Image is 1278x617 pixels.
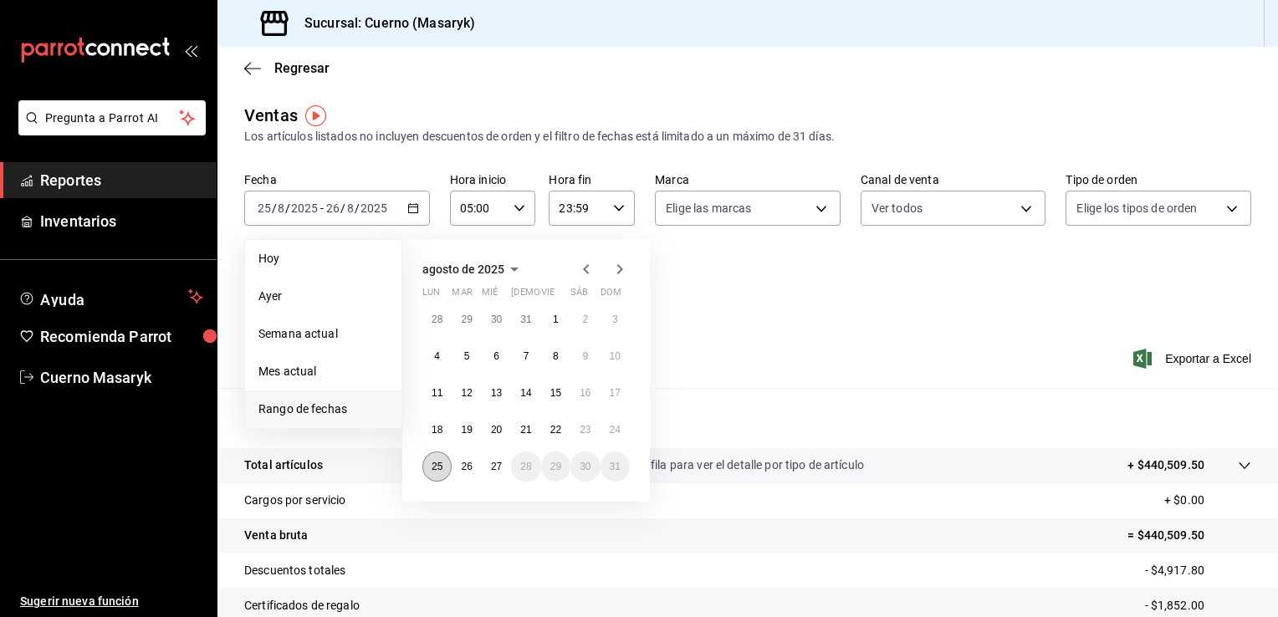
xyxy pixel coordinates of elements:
[452,287,472,304] abbr: martes
[550,424,561,436] abbr: 22 de agosto de 2025
[258,325,388,343] span: Semana actual
[541,415,570,445] button: 22 de agosto de 2025
[482,304,511,334] button: 30 de julio de 2025
[610,387,621,399] abbr: 17 de agosto de 2025
[610,350,621,362] abbr: 10 de agosto de 2025
[285,201,290,215] span: /
[12,121,206,139] a: Pregunta a Parrot AI
[586,456,864,474] p: Da clic en la fila para ver el detalle por tipo de artículo
[601,415,630,445] button: 24 de agosto de 2025
[1076,200,1197,217] span: Elige los tipos de orden
[491,424,502,436] abbr: 20 de agosto de 2025
[452,304,481,334] button: 29 de julio de 2025
[244,174,430,186] label: Fecha
[493,350,499,362] abbr: 6 de agosto de 2025
[272,201,277,215] span: /
[20,593,203,610] span: Sugerir nueva función
[520,461,531,472] abbr: 28 de agosto de 2025
[524,350,529,362] abbr: 7 de agosto de 2025
[570,341,600,371] button: 9 de agosto de 2025
[1066,174,1251,186] label: Tipo de orden
[432,314,442,325] abbr: 28 de julio de 2025
[422,287,440,304] abbr: lunes
[244,597,360,614] p: Certificados de regalo
[541,341,570,371] button: 8 de agosto de 2025
[1127,456,1204,474] p: + $440,509.50
[290,201,319,215] input: ----
[184,43,197,57] button: open_drawer_menu
[511,341,540,371] button: 7 de agosto de 2025
[325,201,340,215] input: --
[40,287,181,307] span: Ayuda
[244,492,346,509] p: Cargos por servicio
[258,400,388,418] span: Rango de fechas
[580,424,590,436] abbr: 23 de agosto de 2025
[432,461,442,472] abbr: 25 de agosto de 2025
[570,415,600,445] button: 23 de agosto de 2025
[553,350,559,362] abbr: 8 de agosto de 2025
[666,200,751,217] span: Elige las marcas
[541,287,555,304] abbr: viernes
[1145,562,1251,579] p: - $4,917.80
[570,378,600,408] button: 16 de agosto de 2025
[432,387,442,399] abbr: 11 de agosto de 2025
[461,461,472,472] abbr: 26 de agosto de 2025
[491,461,502,472] abbr: 27 de agosto de 2025
[570,287,588,304] abbr: sábado
[346,201,355,215] input: --
[360,201,388,215] input: ----
[450,174,536,186] label: Hora inicio
[482,415,511,445] button: 20 de agosto de 2025
[482,378,511,408] button: 13 de agosto de 2025
[570,451,600,482] button: 30 de agosto de 2025
[244,128,1251,145] div: Los artículos listados no incluyen descuentos de orden y el filtro de fechas está limitado a un m...
[244,527,308,544] p: Venta bruta
[434,350,440,362] abbr: 4 de agosto de 2025
[461,424,472,436] abbr: 19 de agosto de 2025
[610,424,621,436] abbr: 24 de agosto de 2025
[40,210,203,232] span: Inventarios
[244,60,330,76] button: Regresar
[612,314,618,325] abbr: 3 de agosto de 2025
[258,363,388,380] span: Mes actual
[244,562,345,579] p: Descuentos totales
[482,341,511,371] button: 6 de agosto de 2025
[40,325,203,348] span: Recomienda Parrot
[541,378,570,408] button: 15 de agosto de 2025
[520,424,531,436] abbr: 21 de agosto de 2025
[550,461,561,472] abbr: 29 de agosto de 2025
[541,304,570,334] button: 1 de agosto de 2025
[610,461,621,472] abbr: 31 de agosto de 2025
[520,387,531,399] abbr: 14 de agosto de 2025
[511,415,540,445] button: 21 de agosto de 2025
[582,350,588,362] abbr: 9 de agosto de 2025
[432,424,442,436] abbr: 18 de agosto de 2025
[422,415,452,445] button: 18 de agosto de 2025
[340,201,345,215] span: /
[1164,492,1251,509] p: + $0.00
[461,314,472,325] abbr: 29 de julio de 2025
[511,451,540,482] button: 28 de agosto de 2025
[601,304,630,334] button: 3 de agosto de 2025
[244,408,1251,428] p: Resumen
[305,105,326,126] button: Tooltip marker
[422,451,452,482] button: 25 de agosto de 2025
[1137,349,1251,369] button: Exportar a Excel
[511,378,540,408] button: 14 de agosto de 2025
[601,451,630,482] button: 31 de agosto de 2025
[570,304,600,334] button: 2 de agosto de 2025
[452,378,481,408] button: 12 de agosto de 2025
[320,201,324,215] span: -
[482,287,498,304] abbr: miércoles
[452,415,481,445] button: 19 de agosto de 2025
[491,387,502,399] abbr: 13 de agosto de 2025
[277,201,285,215] input: --
[244,456,323,474] p: Total artículos
[461,387,472,399] abbr: 12 de agosto de 2025
[541,451,570,482] button: 29 de agosto de 2025
[422,378,452,408] button: 11 de agosto de 2025
[550,387,561,399] abbr: 15 de agosto de 2025
[580,387,590,399] abbr: 16 de agosto de 2025
[258,288,388,305] span: Ayer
